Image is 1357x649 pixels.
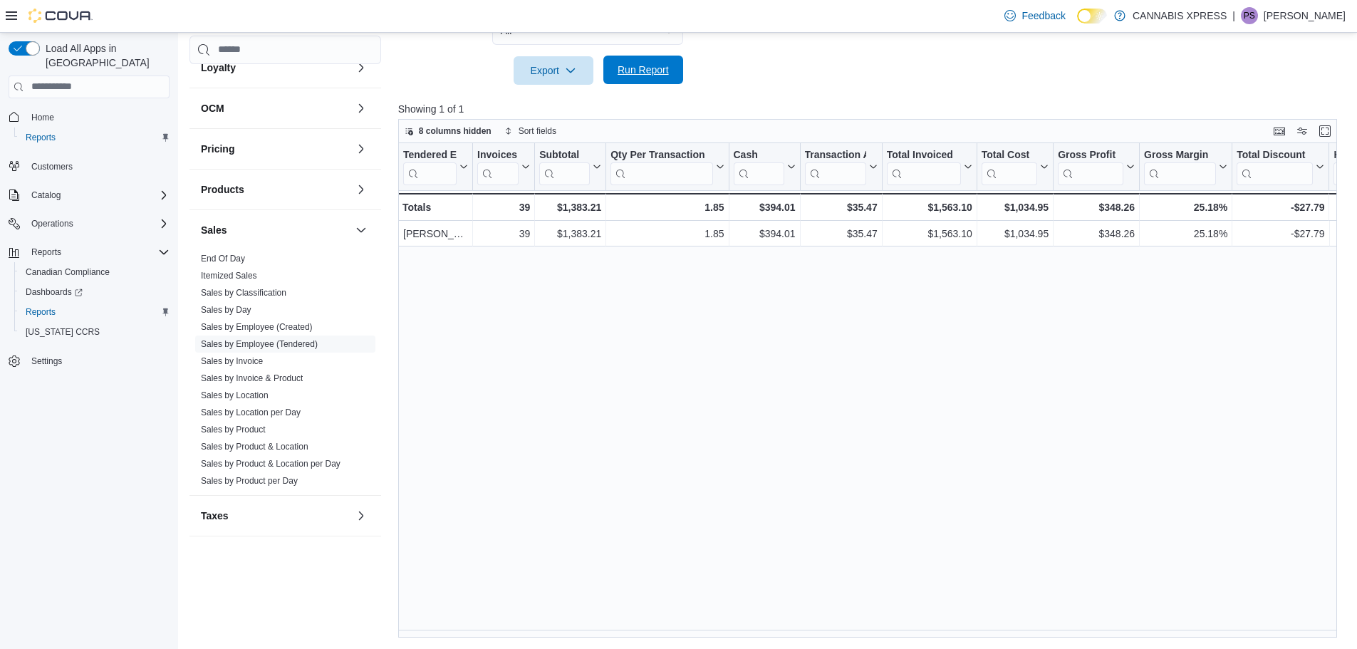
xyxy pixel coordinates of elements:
button: Customers [3,156,175,177]
a: Reports [20,129,61,146]
button: Enter fullscreen [1316,123,1333,140]
a: [US_STATE] CCRS [20,323,105,341]
button: Taxes [353,507,370,524]
div: $348.26 [1058,225,1135,242]
div: $1,383.21 [539,225,601,242]
div: Qty Per Transaction [610,148,712,185]
a: Sales by Product & Location [201,442,308,452]
button: Export [514,56,593,85]
button: Reports [3,242,175,262]
span: Sales by Product per Day [201,475,298,487]
span: Home [31,112,54,123]
div: Gross Profit [1058,148,1123,162]
h3: Products [201,182,244,197]
span: Feedback [1021,9,1065,23]
h3: Taxes [201,509,229,523]
div: 25.18% [1144,225,1227,242]
span: Settings [26,352,170,370]
button: OCM [353,100,370,117]
span: Reports [26,244,170,261]
button: Reports [14,302,175,322]
div: $348.26 [1058,199,1135,216]
a: Sales by Product [201,425,266,435]
a: Sales by Employee (Created) [201,322,313,332]
button: Total Discount [1237,148,1324,185]
span: Canadian Compliance [20,264,170,281]
div: $1,563.10 [886,199,972,216]
button: Settings [3,351,175,371]
span: Sales by Product [201,424,266,435]
button: Tendered Employee [403,148,468,185]
span: Sales by Invoice & Product [201,373,303,384]
button: Subtotal [539,148,601,185]
div: Transaction Average [804,148,865,162]
span: Catalog [31,189,61,201]
span: PS [1244,7,1255,24]
div: $394.01 [733,225,795,242]
div: [PERSON_NAME] [403,225,468,242]
a: Sales by Invoice & Product [201,373,303,383]
span: Home [26,108,170,126]
div: Gross Margin [1144,148,1216,185]
a: Feedback [999,1,1071,30]
p: Showing 1 of 1 [398,102,1347,116]
a: Canadian Compliance [20,264,115,281]
span: Sales by Product & Location per Day [201,458,340,469]
span: Sales by Employee (Created) [201,321,313,333]
div: Cash [733,148,784,185]
div: Total Invoiced [886,148,960,162]
button: Operations [26,215,79,232]
button: Sort fields [499,123,562,140]
div: $1,383.21 [539,199,601,216]
button: Transaction Average [804,148,877,185]
div: Transaction Average [804,148,865,185]
span: Sales by Location per Day [201,407,301,418]
div: Tendered Employee [403,148,457,185]
span: Reports [31,246,61,258]
button: Total Invoiced [886,148,972,185]
div: Sales [189,250,381,495]
a: Home [26,109,60,126]
div: 25.18% [1144,199,1227,216]
span: Export [522,56,585,85]
div: $1,563.10 [887,225,972,242]
button: Loyalty [201,61,350,75]
button: OCM [201,101,350,115]
button: Reports [26,244,67,261]
span: Reports [20,129,170,146]
button: Catalog [3,185,175,205]
div: Invoices Sold [477,148,519,162]
div: 39 [477,199,530,216]
span: Reports [26,132,56,143]
a: Sales by Product per Day [201,476,298,486]
button: Products [201,182,350,197]
span: Customers [31,161,73,172]
a: Sales by Employee (Tendered) [201,339,318,349]
span: Canadian Compliance [26,266,110,278]
span: Sales by Product & Location [201,441,308,452]
div: Subtotal [539,148,590,162]
span: Sales by Invoice [201,355,263,367]
span: Sales by Classification [201,287,286,298]
div: Totals [402,199,468,216]
button: Sales [201,223,350,237]
div: $1,034.95 [982,225,1049,242]
a: Sales by Invoice [201,356,263,366]
a: Itemized Sales [201,271,257,281]
div: $1,034.95 [982,199,1049,216]
div: Total Cost [982,148,1037,162]
button: Keyboard shortcuts [1271,123,1288,140]
p: [PERSON_NAME] [1264,7,1346,24]
a: Sales by Classification [201,288,286,298]
span: Reports [20,303,170,321]
button: Invoices Sold [477,148,530,185]
div: -$27.79 [1237,225,1324,242]
h3: Loyalty [201,61,236,75]
img: Cova [28,9,93,23]
span: Run Report [618,63,669,77]
button: Taxes [201,509,350,523]
div: Total Cost [982,148,1037,185]
a: Reports [20,303,61,321]
button: Display options [1294,123,1311,140]
span: Customers [26,157,170,175]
